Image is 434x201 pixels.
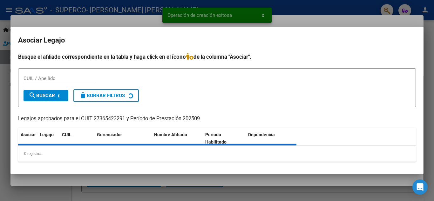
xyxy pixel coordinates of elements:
[29,93,55,98] span: Buscar
[24,90,68,101] button: Buscar
[246,128,297,149] datatable-header-cell: Dependencia
[73,89,139,102] button: Borrar Filtros
[18,53,416,61] h4: Busque el afiliado correspondiente en la tabla y haga click en el ícono de la columna "Asociar".
[94,128,152,149] datatable-header-cell: Gerenciador
[62,132,71,137] span: CUIL
[18,146,416,162] div: 0 registros
[18,115,416,123] p: Legajos aprobados para el CUIT 27365423291 y Período de Prestación 202509
[59,128,94,149] datatable-header-cell: CUIL
[18,128,37,149] datatable-header-cell: Asociar
[18,34,416,46] h2: Asociar Legajo
[203,128,246,149] datatable-header-cell: Periodo Habilitado
[21,132,36,137] span: Asociar
[40,132,54,137] span: Legajo
[154,132,187,137] span: Nombre Afiliado
[79,93,125,98] span: Borrar Filtros
[79,91,87,99] mat-icon: delete
[152,128,203,149] datatable-header-cell: Nombre Afiliado
[37,128,59,149] datatable-header-cell: Legajo
[97,132,122,137] span: Gerenciador
[205,132,227,144] span: Periodo Habilitado
[248,132,275,137] span: Dependencia
[412,179,428,195] div: Open Intercom Messenger
[29,91,36,99] mat-icon: search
